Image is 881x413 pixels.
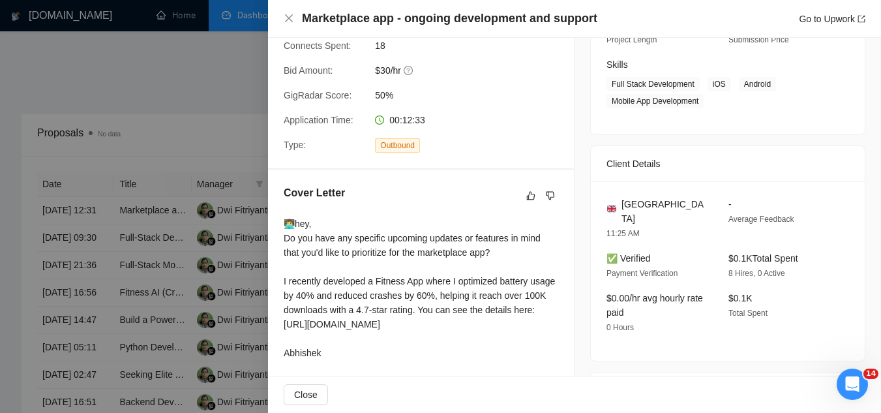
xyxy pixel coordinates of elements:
[404,65,414,76] span: question-circle
[546,191,555,201] span: dislike
[607,204,616,213] img: 🇬🇧
[606,323,634,332] span: 0 Hours
[302,10,597,27] h4: Marketplace app - ongoing development and support
[284,13,294,24] button: Close
[799,14,865,24] a: Go to Upworkexport
[606,229,640,238] span: 11:25 AM
[543,188,558,204] button: dislike
[284,13,294,23] span: close
[284,185,345,201] h5: Cover Letter
[621,197,708,226] span: [GEOGRAPHIC_DATA]
[284,90,351,100] span: GigRadar Score:
[284,115,353,125] span: Application Time:
[606,94,704,108] span: Mobile App Development
[284,65,333,76] span: Bid Amount:
[284,384,328,405] button: Close
[837,369,868,400] iframe: Intercom live chat
[858,15,865,23] span: export
[389,115,425,125] span: 00:12:33
[284,140,306,150] span: Type:
[728,309,768,318] span: Total Spent
[739,77,776,91] span: Android
[606,146,849,181] div: Client Details
[375,115,384,125] span: clock-circle
[728,269,785,278] span: 8 Hires, 0 Active
[728,253,798,264] span: $0.1K Total Spent
[728,199,732,209] span: -
[606,253,651,264] span: ✅ Verified
[284,40,351,51] span: Connects Spent:
[606,269,678,278] span: Payment Verification
[284,217,558,360] div: 👨‍💻hey, Do you have any specific upcoming updates or features in mind that you'd like to prioriti...
[375,88,571,102] span: 50%
[606,77,700,91] span: Full Stack Development
[375,138,420,153] span: Outbound
[523,188,539,204] button: like
[375,63,571,78] span: $30/hr
[728,215,794,224] span: Average Feedback
[728,35,789,44] span: Submission Price
[606,373,849,408] div: Job Description
[708,77,731,91] span: iOS
[863,369,878,379] span: 14
[606,293,703,318] span: $0.00/hr avg hourly rate paid
[606,35,657,44] span: Project Length
[526,191,535,201] span: like
[728,293,753,303] span: $0.1K
[606,59,628,70] span: Skills
[375,38,571,53] span: 18
[294,388,318,402] span: Close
